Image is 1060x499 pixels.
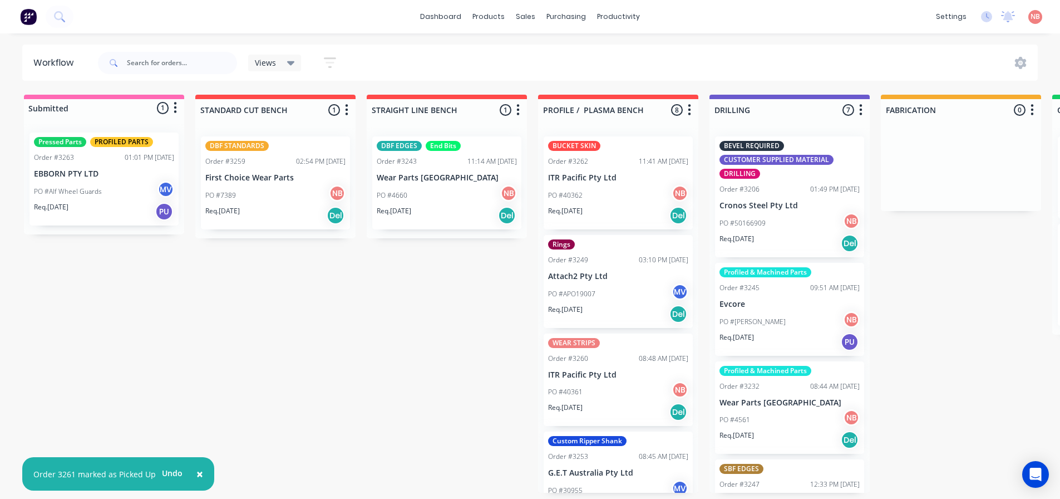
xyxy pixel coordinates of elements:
[719,415,750,425] p: PO #4561
[205,190,236,200] p: PO #7389
[544,136,693,229] div: BUCKET SKINOrder #326211:41 AM [DATE]ITR Pacific Pty LtdPO #40362NBReq.[DATE]Del
[541,8,591,25] div: purchasing
[719,464,763,474] div: SBF EDGES
[33,56,79,70] div: Workflow
[548,452,588,462] div: Order #3253
[548,370,688,380] p: ITR Pacific Pty Ltd
[548,239,575,250] div: Rings
[548,436,627,446] div: Custom Ripper Shank
[715,136,864,257] div: BEVEL REQUIREDCUSTOMER SUPPLIED MATERIALDRILLINGOrder #320601:49 PM [DATE]Cronos Steel Pty LtdPO ...
[500,185,517,202] div: NB
[810,184,860,194] div: 01:49 PM [DATE]
[255,57,276,69] span: Views
[719,141,784,151] div: BEVEL REQUIRED
[548,305,583,315] p: Req. [DATE]
[719,332,754,343] p: Req. [DATE]
[719,381,760,392] div: Order #3232
[548,403,583,413] p: Req. [DATE]
[843,409,860,426] div: NB
[125,153,174,163] div: 01:01 PM [DATE]
[841,234,859,252] div: Del
[467,156,517,167] div: 11:14 AM [DATE]
[377,141,422,151] div: DBF EDGES
[548,206,583,216] p: Req. [DATE]
[548,468,688,478] p: G.E.T Australia Pty Ltd
[415,8,467,25] a: dashboard
[719,155,834,165] div: CUSTOMER SUPPLIED MATERIAL
[155,203,173,221] div: PU
[548,190,583,200] p: PO #40362
[719,283,760,293] div: Order #3245
[548,272,688,281] p: Attach2 Pty Ltd
[156,464,189,481] button: Undo
[841,431,859,449] div: Del
[372,136,521,229] div: DBF EDGESEnd BitsOrder #324311:14 AM [DATE]Wear Parts [GEOGRAPHIC_DATA]PO #4660NBReq.[DATE]Del
[34,153,74,163] div: Order #3263
[719,267,811,277] div: Profiled & Machined Parts
[548,387,583,397] p: PO #40361
[843,213,860,229] div: NB
[715,361,864,454] div: Profiled & Machined PartsOrder #323208:44 AM [DATE]Wear Parts [GEOGRAPHIC_DATA]PO #4561NBReq.[DAT...
[841,333,859,351] div: PU
[29,133,179,226] div: Pressed PartsPROFILED PARTSOrder #326301:01 PM [DATE]EBBORN PTY LTDPO #Alf Wheel GuardsMVReq.[DAT...
[548,156,588,167] div: Order #3262
[205,206,240,216] p: Req. [DATE]
[1022,461,1049,488] div: Open Intercom Messenger
[201,136,350,229] div: DBF STANDARDSOrder #325902:54 PM [DATE]First Choice Wear PartsPO #7389NBReq.[DATE]Del
[930,8,972,25] div: settings
[377,156,417,167] div: Order #3243
[810,480,860,490] div: 12:33 PM [DATE]
[185,461,214,487] button: Close
[719,184,760,194] div: Order #3206
[719,317,786,327] p: PO #[PERSON_NAME]
[205,141,269,151] div: DBF STANDARDS
[20,8,37,25] img: Factory
[544,334,693,427] div: WEAR STRIPSOrder #326008:48 AM [DATE]ITR Pacific Pty LtdPO #40361NBReq.[DATE]Del
[719,169,760,179] div: DRILLING
[548,354,588,364] div: Order #3260
[196,466,203,482] span: ×
[672,381,688,398] div: NB
[296,156,346,167] div: 02:54 PM [DATE]
[548,173,688,183] p: ITR Pacific Pty Ltd
[548,141,600,151] div: BUCKET SKIN
[34,169,174,179] p: EBBORN PTY LTD
[426,141,461,151] div: End Bits
[669,305,687,323] div: Del
[33,468,156,480] div: Order 3261 marked as Picked Up
[205,173,346,183] p: First Choice Wear Parts
[510,8,541,25] div: sales
[34,187,102,197] p: PO #Alf Wheel Guards
[719,430,754,441] p: Req. [DATE]
[544,235,693,328] div: RingsOrder #324903:10 PM [DATE]Attach2 Pty LtdPO #APO19007MVReq.[DATE]Del
[377,206,411,216] p: Req. [DATE]
[719,366,811,376] div: Profiled & Machined Parts
[591,8,645,25] div: productivity
[810,283,860,293] div: 09:51 AM [DATE]
[719,480,760,490] div: Order #3247
[669,403,687,421] div: Del
[639,354,688,364] div: 08:48 AM [DATE]
[34,137,86,147] div: Pressed Parts
[672,480,688,497] div: MV
[329,185,346,202] div: NB
[377,173,517,183] p: Wear Parts [GEOGRAPHIC_DATA]
[715,263,864,356] div: Profiled & Machined PartsOrder #324509:51 AM [DATE]EvcorePO #[PERSON_NAME]NBReq.[DATE]PU
[719,300,860,309] p: Evcore
[548,289,595,299] p: PO #APO19007
[719,218,766,228] p: PO #50166909
[327,207,344,224] div: Del
[672,283,688,300] div: MV
[157,181,174,198] div: MV
[90,137,153,147] div: PROFILED PARTS
[377,190,407,200] p: PO #4660
[672,185,688,202] div: NB
[639,452,688,462] div: 08:45 AM [DATE]
[34,202,68,212] p: Req. [DATE]
[719,398,860,408] p: Wear Parts [GEOGRAPHIC_DATA]
[843,311,860,328] div: NB
[639,156,688,167] div: 11:41 AM [DATE]
[127,52,237,74] input: Search for orders...
[498,207,516,224] div: Del
[639,255,688,265] div: 03:10 PM [DATE]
